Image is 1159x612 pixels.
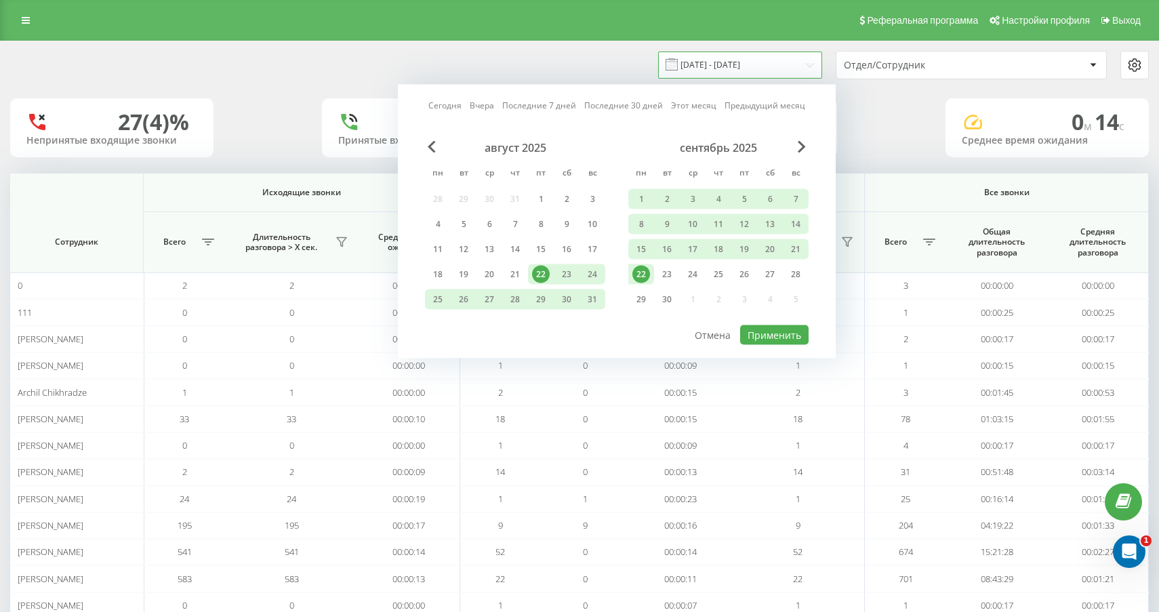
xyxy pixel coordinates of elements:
[783,264,809,285] div: вс 28 сент. 2025 г.
[783,189,809,209] div: вс 7 сент. 2025 г.
[584,190,601,208] div: 3
[628,264,654,285] div: пн 22 сент. 2025 г.
[632,266,650,283] div: 22
[584,291,601,308] div: 31
[731,264,757,285] div: пт 26 сент. 2025 г.
[583,466,588,478] span: 0
[1047,539,1149,565] td: 00:02:27
[946,272,1047,299] td: 00:00:00
[18,386,87,399] span: Archil Chikhradze
[946,539,1047,565] td: 15:21:28
[632,241,650,258] div: 15
[425,239,451,260] div: пн 11 авг. 2025 г.
[532,291,550,308] div: 29
[901,466,910,478] span: 31
[710,241,727,258] div: 18
[359,459,460,485] td: 00:00:09
[757,264,783,285] div: сб 27 сент. 2025 г.
[180,493,189,505] span: 24
[630,565,731,592] td: 00:00:11
[903,359,908,371] span: 1
[470,99,494,112] a: Вчера
[671,99,716,112] a: Этот месяц
[451,264,476,285] div: вт 19 авг. 2025 г.
[18,279,22,291] span: 0
[18,466,83,478] span: [PERSON_NAME]
[1095,107,1124,136] span: 14
[558,190,575,208] div: 2
[453,164,474,184] abbr: вторник
[531,164,551,184] abbr: пятница
[476,239,502,260] div: ср 13 авг. 2025 г.
[899,573,913,585] span: 701
[532,216,550,233] div: 8
[18,519,83,531] span: [PERSON_NAME]
[289,439,294,451] span: 0
[1047,406,1149,432] td: 00:01:55
[495,466,505,478] span: 14
[899,546,913,558] span: 674
[232,232,331,253] span: Длительность разговора > Х сек.
[740,325,809,345] button: Применить
[1112,15,1141,26] span: Выход
[285,573,299,585] span: 583
[481,266,498,283] div: 20
[498,519,503,531] span: 9
[793,413,802,425] span: 18
[657,164,677,184] abbr: вторник
[760,164,780,184] abbr: суббота
[428,164,448,184] abbr: понедельник
[166,187,438,198] span: Исходящие звонки
[632,190,650,208] div: 1
[796,359,800,371] span: 1
[455,291,472,308] div: 26
[528,264,554,285] div: пт 22 авг. 2025 г.
[684,216,701,233] div: 10
[946,512,1047,539] td: 04:19:22
[451,239,476,260] div: вт 12 авг. 2025 г.
[150,237,198,247] span: Всего
[630,539,731,565] td: 00:00:14
[628,141,809,155] div: сентябрь 2025
[425,141,605,155] div: август 2025
[583,573,588,585] span: 0
[584,99,663,112] a: Последние 30 дней
[558,216,575,233] div: 9
[631,164,651,184] abbr: понедельник
[558,241,575,258] div: 16
[118,109,189,135] div: 27 (4)%
[654,289,680,310] div: вт 30 сент. 2025 г.
[1072,107,1095,136] span: 0
[289,359,294,371] span: 0
[182,333,187,345] span: 0
[706,264,731,285] div: чт 25 сент. 2025 г.
[654,214,680,234] div: вт 9 сент. 2025 г.
[359,272,460,299] td: 00:00:00
[1047,272,1149,299] td: 00:00:00
[793,573,802,585] span: 22
[285,546,299,558] span: 541
[684,190,701,208] div: 3
[628,189,654,209] div: пн 1 сент. 2025 г.
[796,519,800,531] span: 9
[455,216,472,233] div: 5
[1002,15,1090,26] span: Настройки профиля
[495,413,505,425] span: 18
[182,306,187,319] span: 0
[630,459,731,485] td: 00:00:13
[962,135,1133,146] div: Среднее время ожидания
[359,565,460,592] td: 00:00:13
[687,325,738,345] button: Отмена
[735,266,753,283] div: 26
[583,413,588,425] span: 0
[735,216,753,233] div: 12
[495,573,505,585] span: 22
[683,164,703,184] abbr: среда
[630,379,731,405] td: 00:00:15
[359,326,460,352] td: 00:00:00
[554,214,579,234] div: сб 9 авг. 2025 г.
[757,239,783,260] div: сб 20 сент. 2025 г.
[451,214,476,234] div: вт 5 авг. 2025 г.
[658,241,676,258] div: 16
[579,264,605,285] div: вс 24 авг. 2025 г.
